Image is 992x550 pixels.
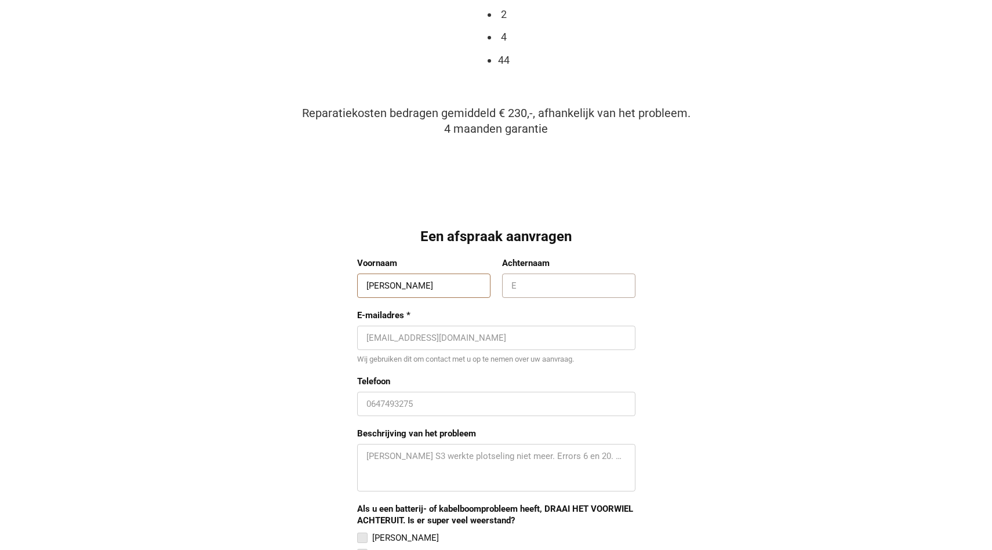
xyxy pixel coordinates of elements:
[366,398,626,410] input: 0647493275
[511,280,626,292] input: Achternaam
[302,106,691,120] span: Reparatiekosten bedragen gemiddeld € 230,-, afhankelijk van het probleem.
[357,257,490,269] label: Voornaam
[498,53,510,68] li: 44
[357,428,635,439] label: Beschrijving van het probleem
[357,376,635,387] label: Telefoon
[357,355,635,364] div: Wij gebruiken dit om contact met u op te nemen over uw aanvraag.
[502,257,635,269] label: Achternaam
[357,503,635,526] div: Als u een batterij- of kabelboomprobleem heeft, DRAAI HET VOORWIEL ACHTERUIT. Is er super veel we...
[372,531,439,545] div: [PERSON_NAME]
[357,309,635,321] label: E-mailadres *
[366,280,481,292] input: Voornaam
[498,30,510,45] li: 4
[357,228,635,246] div: Een afspraak aanvragen
[366,332,626,344] input: E-mailadres *
[498,7,510,22] li: 2
[444,122,548,136] span: 4 maanden garantie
